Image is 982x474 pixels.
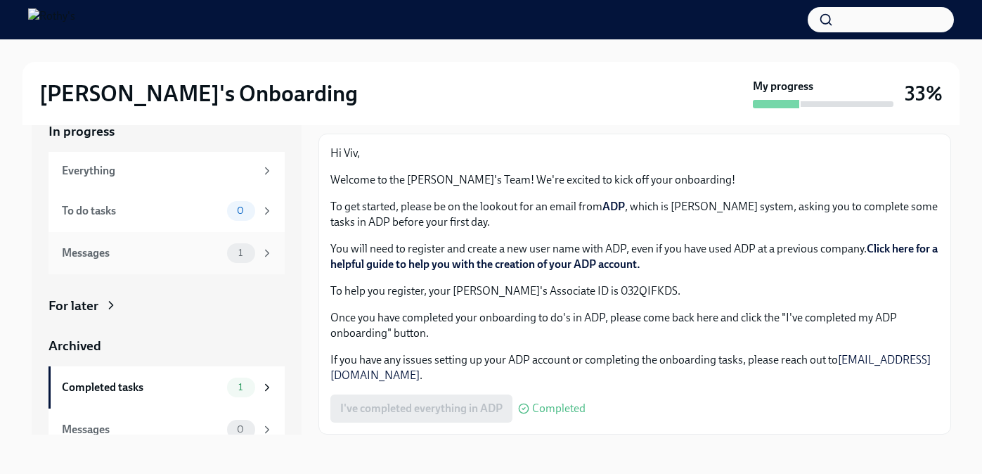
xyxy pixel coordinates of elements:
[330,310,939,341] p: Once you have completed your onboarding to do's in ADP, please come back here and click the "I've...
[49,152,285,190] a: Everything
[49,366,285,409] a: Completed tasks1
[330,352,939,383] p: If you have any issues setting up your ADP account or completing the onboarding tasks, please rea...
[62,380,221,395] div: Completed tasks
[230,382,251,392] span: 1
[230,248,251,258] span: 1
[228,424,252,435] span: 0
[49,232,285,274] a: Messages1
[330,241,939,272] p: You will need to register and create a new user name with ADP, even if you have used ADP at a pre...
[49,297,98,315] div: For later
[905,81,943,106] h3: 33%
[330,199,939,230] p: To get started, please be on the lookout for an email from , which is [PERSON_NAME] system, askin...
[62,422,221,437] div: Messages
[49,190,285,232] a: To do tasks0
[62,245,221,261] div: Messages
[28,8,75,31] img: Rothy's
[330,172,939,188] p: Welcome to the [PERSON_NAME]'s Team! We're excited to kick off your onboarding!
[49,297,285,315] a: For later
[330,146,939,161] p: Hi Viv,
[62,203,221,219] div: To do tasks
[39,79,358,108] h2: [PERSON_NAME]'s Onboarding
[330,283,939,299] p: To help you register, your [PERSON_NAME]'s Associate ID is 032QIFKDS.
[49,122,285,141] a: In progress
[330,242,938,271] a: Click here for a helpful guide to help you with the creation of your ADP account.
[753,79,813,94] strong: My progress
[49,409,285,451] a: Messages0
[228,205,252,216] span: 0
[602,200,625,213] a: ADP
[532,403,586,414] span: Completed
[62,163,255,179] div: Everything
[49,337,285,355] a: Archived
